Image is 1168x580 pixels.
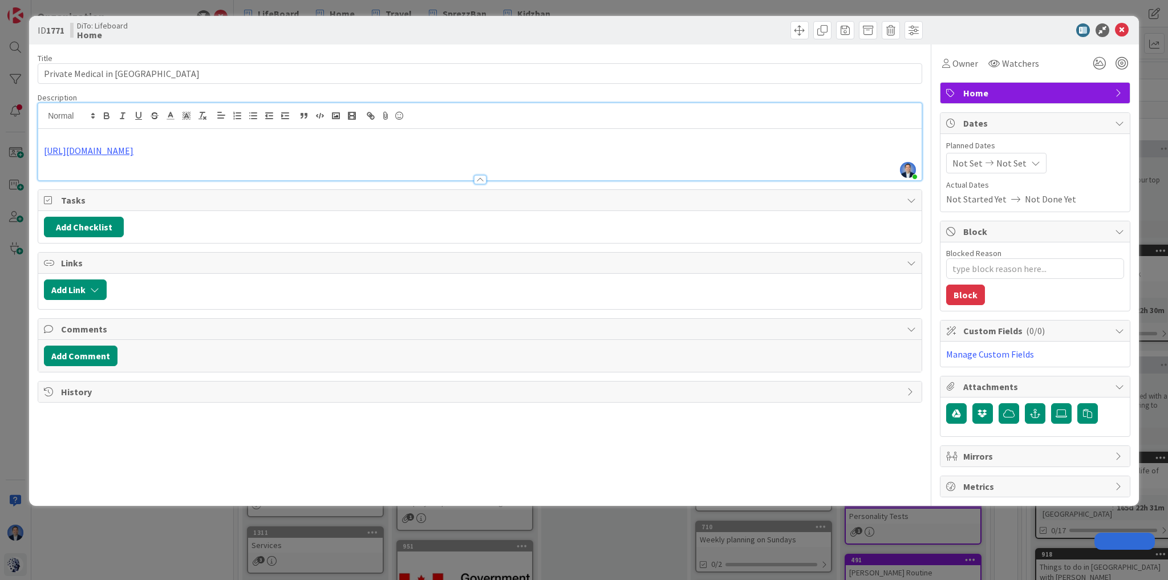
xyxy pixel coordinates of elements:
span: Comments [61,322,901,336]
span: Not Set [996,156,1027,170]
span: Block [963,225,1109,238]
span: Metrics [963,480,1109,493]
span: Attachments [963,380,1109,394]
b: Home [77,30,128,39]
span: History [61,385,901,399]
label: Title [38,53,52,63]
b: 1771 [46,25,64,36]
span: Watchers [1002,56,1039,70]
span: Description [38,92,77,103]
button: Add Comment [44,346,117,366]
span: Not Done Yet [1025,192,1076,206]
span: Not Set [952,156,983,170]
input: type card name here... [38,63,922,84]
button: Block [946,285,985,305]
span: DiTo: Lifeboard [77,21,128,30]
span: ID [38,23,64,37]
div: To enrich screen reader interactions, please activate Accessibility in Grammarly extension settings [38,129,922,180]
span: Owner [952,56,978,70]
img: 0C7sLYpboC8qJ4Pigcws55mStztBx44M.png [900,162,916,178]
span: Planned Dates [946,140,1124,152]
button: Add Checklist [44,217,124,237]
span: Custom Fields [963,324,1109,338]
span: Home [963,86,1109,100]
a: [URL][DOMAIN_NAME] [44,145,133,156]
span: Tasks [61,193,901,207]
span: Links [61,256,901,270]
span: Actual Dates [946,179,1124,191]
label: Blocked Reason [946,248,1001,258]
a: Manage Custom Fields [946,348,1034,360]
span: Not Started Yet [946,192,1007,206]
span: Dates [963,116,1109,130]
span: ( 0/0 ) [1026,325,1045,336]
button: Add Link [44,279,107,300]
span: Mirrors [963,449,1109,463]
